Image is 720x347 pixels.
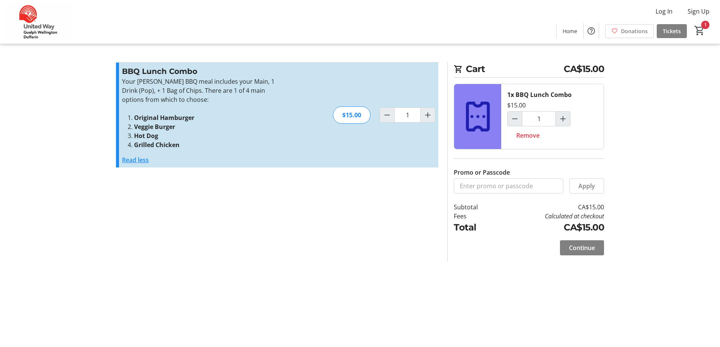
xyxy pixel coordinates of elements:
[421,108,435,122] button: Increment by one
[454,62,604,78] h2: Cart
[557,24,583,38] a: Home
[122,155,149,164] button: Read less
[394,107,421,123] input: BBQ Lunch Combo Quantity
[134,114,194,122] strong: Original Hamburger
[605,24,654,38] a: Donations
[134,132,158,140] strong: Hot Dog
[688,7,709,16] span: Sign Up
[134,123,175,131] strong: Veggie Burger
[333,106,371,124] div: $15.00
[122,77,287,104] p: Your [PERSON_NAME] BBQ meal includes your Main, 1 Drink (Pop), + 1 Bag of Chips. There are 1 of 4...
[621,27,648,35] span: Donations
[663,27,681,35] span: Tickets
[522,111,556,126] input: BBQ Lunch Combo Quantity
[454,212,497,221] td: Fees
[578,181,595,190] span: Apply
[380,108,394,122] button: Decrement by one
[507,128,549,143] button: Remove
[454,203,497,212] td: Subtotal
[507,101,526,110] div: $15.00
[516,131,540,140] span: Remove
[650,5,679,17] button: Log In
[454,221,497,234] td: Total
[454,168,510,177] label: Promo or Passcode
[497,221,604,234] td: CA$15.00
[564,62,604,76] span: CA$15.00
[656,7,673,16] span: Log In
[497,212,604,221] td: Calculated at checkout
[497,203,604,212] td: CA$15.00
[134,141,180,149] strong: Grilled Chicken
[508,112,522,126] button: Decrement by one
[584,23,599,38] button: Help
[693,24,706,37] button: Cart
[556,112,570,126] button: Increment by one
[560,240,604,255] button: Continue
[454,178,563,193] input: Enter promo or passcode
[569,243,595,252] span: Continue
[682,5,715,17] button: Sign Up
[5,3,72,41] img: United Way Guelph Wellington Dufferin's Logo
[657,24,687,38] a: Tickets
[122,66,287,77] h3: BBQ Lunch Combo
[507,90,572,99] div: 1x BBQ Lunch Combo
[563,27,577,35] span: Home
[569,178,604,193] button: Apply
